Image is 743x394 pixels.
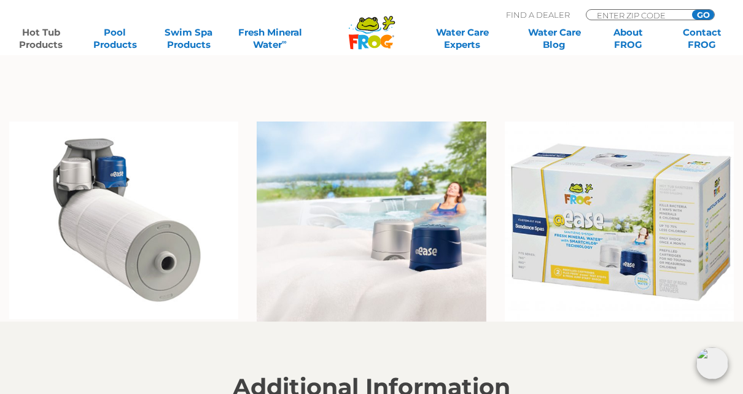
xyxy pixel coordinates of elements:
a: AboutFROG [599,26,657,51]
img: openIcon [696,347,728,379]
img: @Ease_Sundance [505,122,734,322]
a: ContactFROG [673,26,731,51]
a: PoolProducts [86,26,144,51]
p: Find A Dealer [506,9,570,20]
img: 11 [9,122,238,319]
a: Fresh MineralWater∞ [234,26,306,51]
a: Water CareExperts [416,26,509,51]
input: GO [692,10,714,20]
input: Zip Code Form [596,10,679,20]
a: Swim SpaProducts [160,26,218,51]
img: sundance lifestyle [257,122,486,322]
a: Hot TubProducts [12,26,70,51]
a: Water CareBlog [526,26,583,51]
sup: ∞ [282,37,287,46]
